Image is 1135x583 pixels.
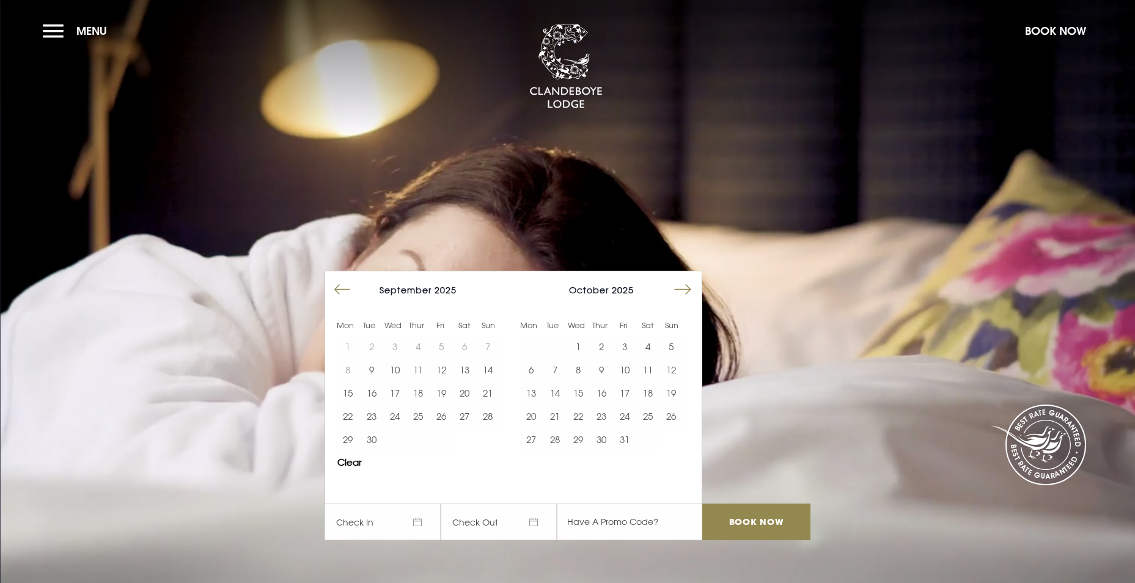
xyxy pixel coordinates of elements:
[659,335,683,358] td: Choose Sunday, October 5, 2025 as your start date.
[359,405,383,428] button: 23
[520,428,543,451] td: Choose Monday, October 27, 2025 as your start date.
[76,24,107,38] span: Menu
[1019,18,1092,44] button: Book Now
[567,381,590,405] td: Choose Wednesday, October 15, 2025 as your start date.
[543,358,566,381] button: 7
[406,358,430,381] td: Choose Thursday, September 11, 2025 as your start date.
[430,358,453,381] button: 12
[659,405,683,428] td: Choose Sunday, October 26, 2025 as your start date.
[567,405,590,428] button: 22
[567,358,590,381] button: 8
[453,358,476,381] td: Choose Saturday, September 13, 2025 as your start date.
[520,381,543,405] td: Choose Monday, October 13, 2025 as your start date.
[590,358,613,381] td: Choose Thursday, October 9, 2025 as your start date.
[590,358,613,381] button: 9
[590,428,613,451] button: 30
[659,405,683,428] button: 26
[325,504,441,540] span: Check In
[359,381,383,405] button: 16
[43,18,113,44] button: Menu
[567,381,590,405] button: 15
[476,381,499,405] button: 21
[359,405,383,428] td: Choose Tuesday, September 23, 2025 as your start date.
[557,504,702,540] input: Have A Promo Code?
[336,381,359,405] td: Choose Monday, September 15, 2025 as your start date.
[543,405,566,428] td: Choose Tuesday, October 21, 2025 as your start date.
[383,358,406,381] td: Choose Wednesday, September 10, 2025 as your start date.
[359,428,383,451] button: 30
[441,504,557,540] span: Check Out
[529,24,603,109] img: Clandeboye Lodge
[590,335,613,358] button: 2
[636,381,659,405] td: Choose Saturday, October 18, 2025 as your start date.
[567,428,590,451] td: Choose Wednesday, October 29, 2025 as your start date.
[406,405,430,428] button: 25
[613,405,636,428] button: 24
[435,285,457,295] span: 2025
[406,405,430,428] td: Choose Thursday, September 25, 2025 as your start date.
[636,358,659,381] td: Choose Saturday, October 11, 2025 as your start date.
[476,358,499,381] td: Choose Sunday, September 14, 2025 as your start date.
[671,278,694,301] button: Move forward to switch to the next month.
[476,405,499,428] button: 28
[476,381,499,405] td: Choose Sunday, September 21, 2025 as your start date.
[612,285,634,295] span: 2025
[590,381,613,405] td: Choose Thursday, October 16, 2025 as your start date.
[567,358,590,381] td: Choose Wednesday, October 8, 2025 as your start date.
[430,405,453,428] td: Choose Friday, September 26, 2025 as your start date.
[636,381,659,405] button: 18
[613,405,636,428] td: Choose Friday, October 24, 2025 as your start date.
[636,335,659,358] button: 4
[636,358,659,381] button: 11
[380,285,432,295] span: September
[336,428,359,451] td: Choose Monday, September 29, 2025 as your start date.
[613,381,636,405] td: Choose Friday, October 17, 2025 as your start date.
[543,358,566,381] td: Choose Tuesday, October 7, 2025 as your start date.
[659,358,683,381] button: 12
[702,504,810,540] input: Book Now
[520,381,543,405] button: 13
[520,405,543,428] button: 20
[613,428,636,451] button: 31
[659,381,683,405] button: 19
[383,381,406,405] button: 17
[636,405,659,428] td: Choose Saturday, October 25, 2025 as your start date.
[406,381,430,405] button: 18
[636,405,659,428] button: 25
[543,428,566,451] td: Choose Tuesday, October 28, 2025 as your start date.
[590,428,613,451] td: Choose Thursday, October 30, 2025 as your start date.
[359,358,383,381] button: 9
[430,405,453,428] button: 26
[359,428,383,451] td: Choose Tuesday, September 30, 2025 as your start date.
[543,428,566,451] button: 28
[336,381,359,405] button: 15
[336,405,359,428] button: 22
[659,335,683,358] button: 5
[613,335,636,358] td: Choose Friday, October 3, 2025 as your start date.
[636,335,659,358] td: Choose Saturday, October 4, 2025 as your start date.
[520,428,543,451] button: 27
[567,405,590,428] td: Choose Wednesday, October 22, 2025 as your start date.
[543,405,566,428] button: 21
[453,358,476,381] button: 13
[590,335,613,358] td: Choose Thursday, October 2, 2025 as your start date.
[569,285,609,295] span: October
[613,381,636,405] button: 17
[406,358,430,381] button: 11
[383,405,406,428] button: 24
[567,428,590,451] button: 29
[336,428,359,451] button: 29
[430,358,453,381] td: Choose Friday, September 12, 2025 as your start date.
[567,335,590,358] td: Choose Wednesday, October 1, 2025 as your start date.
[453,381,476,405] td: Choose Saturday, September 20, 2025 as your start date.
[430,381,453,405] td: Choose Friday, September 19, 2025 as your start date.
[520,358,543,381] button: 6
[383,405,406,428] td: Choose Wednesday, September 24, 2025 as your start date.
[476,358,499,381] button: 14
[590,381,613,405] button: 16
[453,381,476,405] button: 20
[659,381,683,405] td: Choose Sunday, October 19, 2025 as your start date.
[359,358,383,381] td: Choose Tuesday, September 9, 2025 as your start date.
[383,381,406,405] td: Choose Wednesday, September 17, 2025 as your start date.
[406,381,430,405] td: Choose Thursday, September 18, 2025 as your start date.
